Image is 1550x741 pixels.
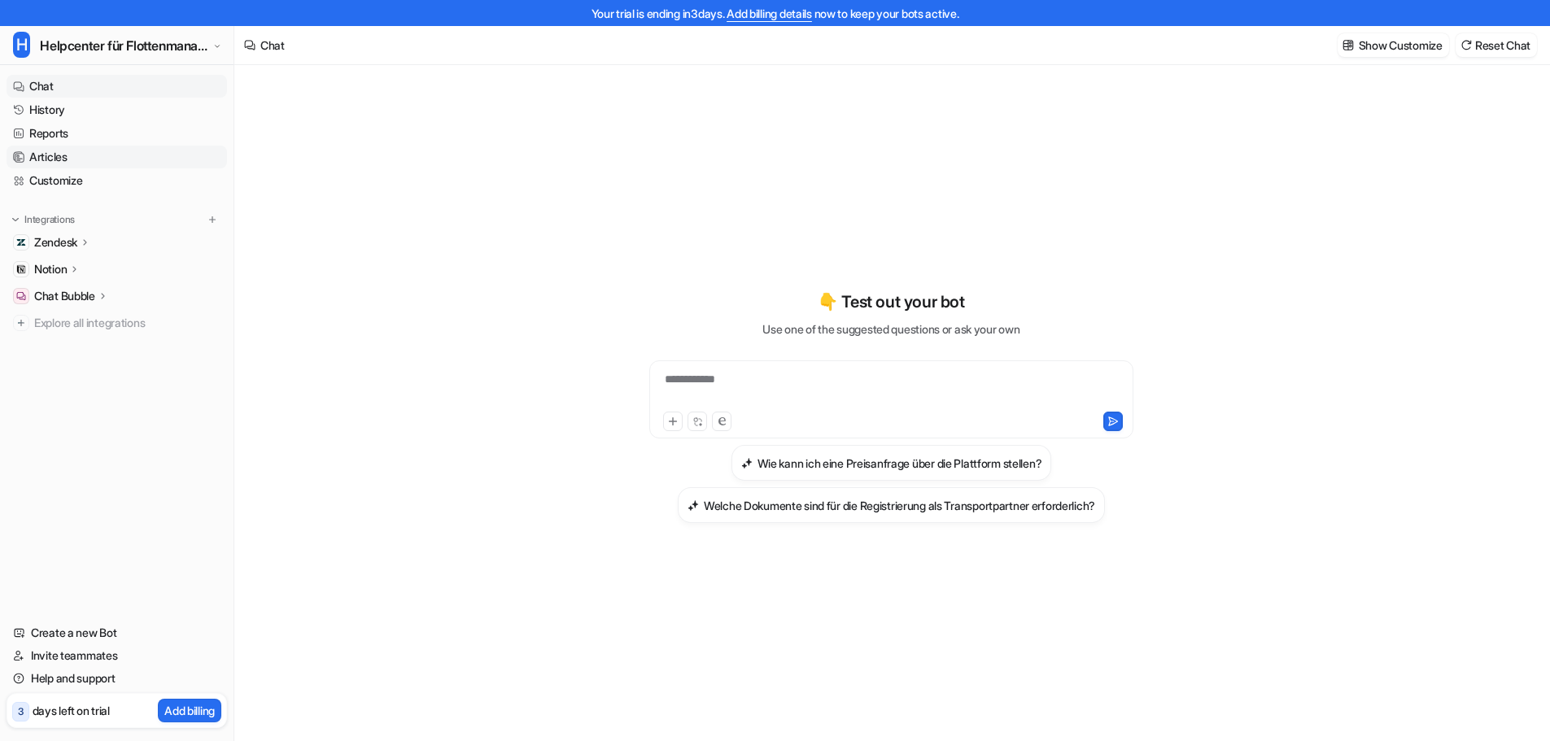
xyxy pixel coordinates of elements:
[1359,37,1443,54] p: Show Customize
[158,699,221,722] button: Add billing
[762,320,1020,338] p: Use one of the suggested questions or ask your own
[7,312,227,334] a: Explore all integrations
[727,7,812,20] a: Add billing details
[34,234,77,251] p: Zendesk
[13,315,29,331] img: explore all integrations
[7,122,227,145] a: Reports
[16,264,26,274] img: Notion
[7,211,80,228] button: Integrations
[40,34,208,57] span: Helpcenter für Flottenmanager (CarrierHub)
[818,290,964,314] p: 👇 Test out your bot
[704,497,1095,514] h3: Welche Dokumente sind für die Registrierung als Transportpartner erforderlich?
[7,169,227,192] a: Customize
[207,214,218,225] img: menu_add.svg
[164,702,215,719] p: Add billing
[16,238,26,247] img: Zendesk
[678,487,1105,523] button: Welche Dokumente sind für die Registrierung als Transportpartner erforderlich?Welche Dokumente si...
[34,261,67,277] p: Notion
[34,288,95,304] p: Chat Bubble
[1456,33,1537,57] button: Reset Chat
[24,213,75,226] p: Integrations
[7,146,227,168] a: Articles
[7,98,227,121] a: History
[758,455,1042,472] h3: Wie kann ich eine Preisanfrage über die Plattform stellen?
[688,499,699,512] img: Welche Dokumente sind für die Registrierung als Transportpartner erforderlich?
[10,214,21,225] img: expand menu
[741,457,753,469] img: Wie kann ich eine Preisanfrage über die Plattform stellen?
[7,644,227,667] a: Invite teammates
[260,37,285,54] div: Chat
[1343,39,1354,51] img: customize
[16,291,26,301] img: Chat Bubble
[13,32,30,58] span: H
[7,667,227,690] a: Help and support
[1460,39,1472,51] img: reset
[33,702,110,719] p: days left on trial
[731,445,1052,481] button: Wie kann ich eine Preisanfrage über die Plattform stellen?Wie kann ich eine Preisanfrage über die...
[7,75,227,98] a: Chat
[7,621,227,644] a: Create a new Bot
[18,704,24,719] p: 3
[34,310,220,336] span: Explore all integrations
[1338,33,1449,57] button: Show Customize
